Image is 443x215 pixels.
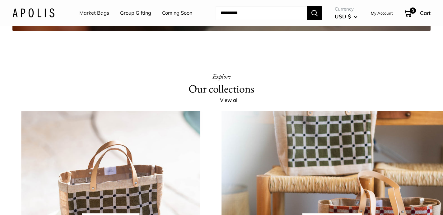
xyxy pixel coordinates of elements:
h2: Our collections [189,82,254,96]
a: Market Bags [79,8,109,18]
button: USD $ [335,12,357,21]
img: Apolis [12,8,54,17]
span: Cart [420,10,431,16]
a: 0 Cart [404,8,431,18]
a: View all [220,96,245,105]
a: My Account [371,9,393,17]
h3: Explore [212,71,231,82]
span: USD $ [335,13,351,20]
button: Search [307,6,322,20]
a: Group Gifting [120,8,151,18]
a: Coming Soon [162,8,192,18]
span: Currency [335,5,357,13]
span: 0 [410,7,416,14]
input: Search... [216,6,307,20]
